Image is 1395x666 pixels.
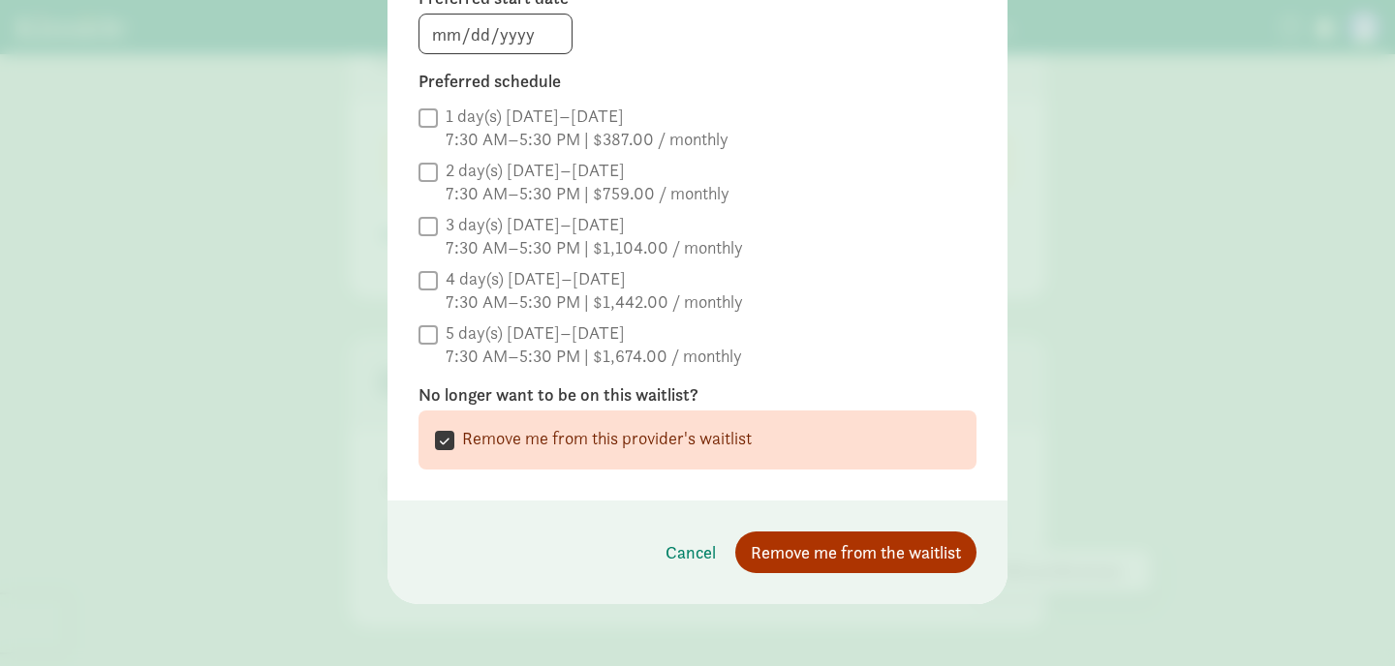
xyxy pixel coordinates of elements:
[446,267,743,290] div: 4 day(s) [DATE]–[DATE]
[650,531,731,573] button: Cancel
[446,213,743,236] div: 3 day(s) [DATE]–[DATE]
[446,290,743,314] div: 7:30 AM–5:30 PM | $1,442.00 / monthly
[751,539,961,565] span: Remove me from the waitlist
[446,345,742,368] div: 7:30 AM–5:30 PM | $1,674.00 / monthly
[446,182,729,205] div: 7:30 AM–5:30 PM | $759.00 / monthly
[418,70,976,93] label: Preferred schedule
[666,539,716,565] span: Cancel
[446,236,743,259] div: 7:30 AM–5:30 PM | $1,104.00 / monthly
[446,321,742,345] div: 5 day(s) [DATE]–[DATE]
[446,128,728,151] div: 7:30 AM–5:30 PM | $387.00 / monthly
[735,531,976,573] button: Remove me from the waitlist
[418,383,976,407] label: No longer want to be on this waitlist?
[446,105,728,128] div: 1 day(s) [DATE]–[DATE]
[454,427,752,450] label: Remove me from this provider's waitlist
[446,159,729,182] div: 2 day(s) [DATE]–[DATE]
